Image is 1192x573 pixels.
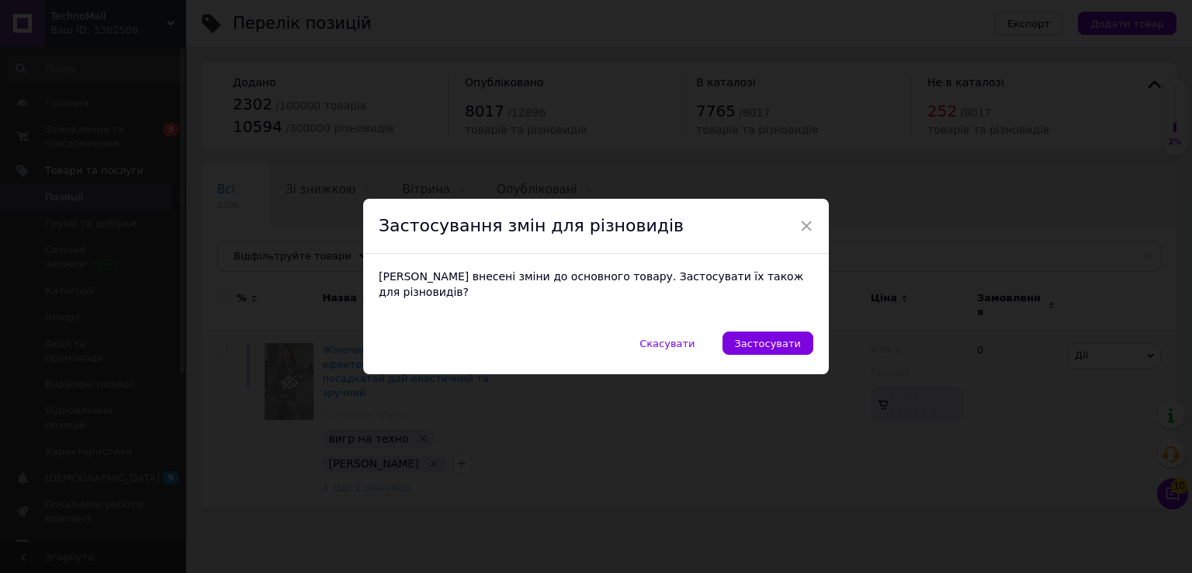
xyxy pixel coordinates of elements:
[623,328,711,359] button: Скасувати
[722,332,813,355] button: Застосувати
[379,269,813,300] div: [PERSON_NAME] внесені зміни до основного товару. Застосувати їх також для різновидів?
[639,338,695,349] span: Скасувати
[735,338,801,349] span: Застосувати
[799,213,813,239] span: ×
[363,199,829,255] div: Застосування змін для різновидів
